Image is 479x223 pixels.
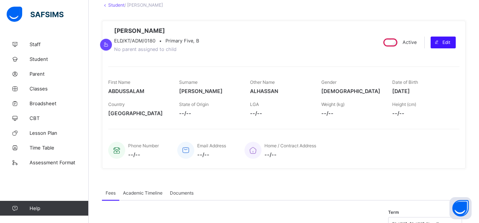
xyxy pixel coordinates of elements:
span: --/-- [179,110,239,116]
span: --/-- [321,110,381,116]
span: Other Name [250,79,275,85]
span: [PERSON_NAME] [114,27,199,34]
span: Phone Number [128,143,159,148]
span: Home / Contract Address [264,143,316,148]
span: LGA [250,102,259,107]
span: Weight (kg) [321,102,345,107]
img: safsims [7,7,64,22]
span: [DATE] [392,88,452,94]
span: Edit [442,40,450,45]
span: Date of Birth [392,79,418,85]
span: Classes [30,86,89,92]
span: Broadsheet [30,100,89,106]
span: Staff [30,41,89,47]
span: --/-- [128,151,159,158]
span: Documents [170,190,194,196]
span: Surname [179,79,198,85]
span: Time Table [30,145,89,151]
a: Student [108,2,124,8]
span: [PERSON_NAME] [179,88,239,94]
span: --/-- [250,110,310,116]
span: ELD/KT/ADM/0180 [114,38,155,44]
span: Help [30,205,88,211]
span: Fees [106,190,116,196]
span: No parent assigned to child [114,47,177,52]
span: Student [30,56,89,62]
span: Gender [321,79,336,85]
button: Open asap [449,197,472,219]
span: ALHASSAN [250,88,310,94]
span: Academic Timeline [123,190,162,196]
span: Height (cm) [392,102,416,107]
span: --/-- [197,151,226,158]
div: • [114,38,199,44]
span: CBT [30,115,89,121]
span: Country [108,102,125,107]
span: [GEOGRAPHIC_DATA] [108,110,168,116]
span: State of Origin [179,102,209,107]
span: --/-- [392,110,452,116]
span: --/-- [264,151,316,158]
span: Primary Five, B [165,38,199,44]
span: / [PERSON_NAME] [124,2,163,8]
span: Assessment Format [30,159,89,165]
span: Active [403,40,417,45]
span: ABDUSSALAM [108,88,168,94]
span: Term [388,210,399,215]
span: Lesson Plan [30,130,89,136]
span: [DEMOGRAPHIC_DATA] [321,88,381,94]
span: First Name [108,79,130,85]
span: Email Address [197,143,226,148]
span: Parent [30,71,89,77]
